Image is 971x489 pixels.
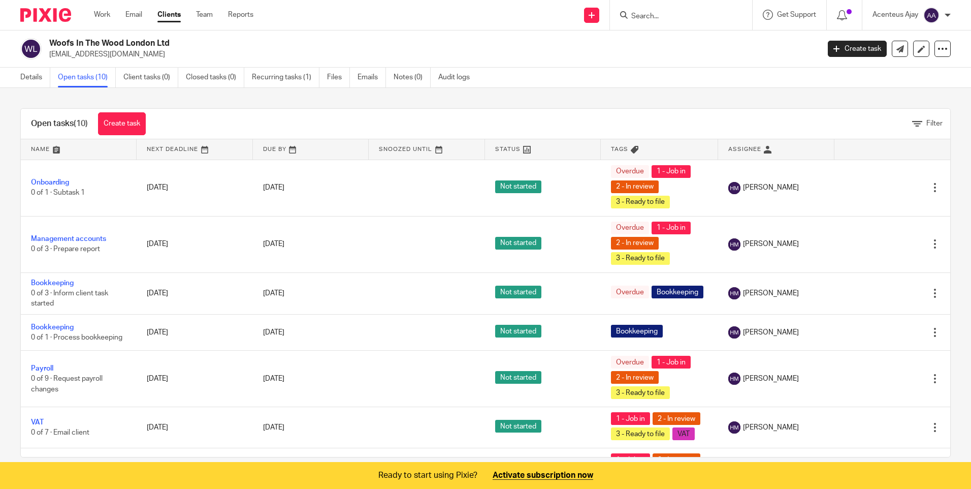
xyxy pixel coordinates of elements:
[31,290,108,308] span: 0 of 3 · Inform client task started
[495,180,541,193] span: Not started
[611,427,670,440] span: 3 - Ready to file
[263,290,284,297] span: [DATE]
[137,314,252,350] td: [DATE]
[743,422,799,433] span: [PERSON_NAME]
[923,7,940,23] img: svg%3E
[743,182,799,193] span: [PERSON_NAME]
[743,239,799,249] span: [PERSON_NAME]
[652,222,691,234] span: 1 - Job in
[31,419,44,426] a: VAT
[495,237,541,250] span: Not started
[728,287,740,299] img: svg%3E
[31,179,69,186] a: Onboarding
[653,453,700,466] span: 2 - In review
[31,118,88,129] h1: Open tasks
[98,112,146,135] a: Create task
[728,421,740,434] img: svg%3E
[743,374,799,384] span: [PERSON_NAME]
[743,288,799,298] span: [PERSON_NAME]
[495,146,521,152] span: Status
[20,38,42,59] img: svg%3E
[31,365,53,372] a: Payroll
[630,12,722,21] input: Search
[611,386,670,399] span: 3 - Ready to file
[20,8,71,22] img: Pixie
[358,68,386,87] a: Emails
[611,371,659,384] span: 2 - In review
[872,10,918,20] p: Acenteus Ajay
[186,68,244,87] a: Closed tasks (0)
[137,407,252,448] td: [DATE]
[611,286,649,298] span: Overdue
[672,427,695,440] span: VAT
[263,240,284,248] span: [DATE]
[123,68,178,87] a: Client tasks (0)
[263,424,284,431] span: [DATE]
[611,146,628,152] span: Tags
[495,325,541,338] span: Not started
[228,10,253,20] a: Reports
[743,327,799,338] span: [PERSON_NAME]
[728,182,740,194] img: svg%3E
[728,326,740,339] img: svg%3E
[611,180,659,193] span: 2 - In review
[31,246,100,253] span: 0 of 3 · Prepare report
[263,184,284,191] span: [DATE]
[327,68,350,87] a: Files
[49,49,813,59] p: [EMAIL_ADDRESS][DOMAIN_NAME]
[777,11,816,18] span: Get Support
[74,119,88,128] span: (10)
[196,10,213,20] a: Team
[137,160,252,216] td: [DATE]
[611,196,670,208] span: 3 - Ready to file
[137,351,252,407] td: [DATE]
[125,10,142,20] a: Email
[31,375,103,393] span: 0 of 9 · Request payroll changes
[31,324,74,331] a: Bookkeeping
[31,190,85,197] span: 0 of 1 · Subtask 1
[828,41,887,57] a: Create task
[652,286,703,298] span: Bookkeeping
[137,216,252,272] td: [DATE]
[438,68,477,87] a: Audit logs
[49,38,660,49] h2: Woofs In The Wood London Ltd
[653,412,700,425] span: 2 - In review
[611,252,670,265] span: 3 - Ready to file
[495,371,541,384] span: Not started
[611,165,649,178] span: Overdue
[611,237,659,250] span: 2 - In review
[20,68,50,87] a: Details
[137,272,252,314] td: [DATE]
[728,238,740,251] img: svg%3E
[652,165,691,178] span: 1 - Job in
[495,286,541,298] span: Not started
[379,146,432,152] span: Snoozed Until
[31,235,106,242] a: Management accounts
[611,356,649,369] span: Overdue
[652,356,691,369] span: 1 - Job in
[157,10,181,20] a: Clients
[58,68,116,87] a: Open tasks (10)
[263,375,284,382] span: [DATE]
[94,10,110,20] a: Work
[394,68,431,87] a: Notes (0)
[31,430,89,437] span: 0 of 7 · Email client
[252,68,319,87] a: Recurring tasks (1)
[495,420,541,433] span: Not started
[31,280,74,287] a: Bookkeeping
[263,329,284,336] span: [DATE]
[728,373,740,385] img: svg%3E
[611,453,650,466] span: 1 - Job in
[926,120,943,127] span: Filter
[31,334,122,341] span: 0 of 1 · Process bookkeeping
[611,412,650,425] span: 1 - Job in
[611,222,649,234] span: Overdue
[611,325,663,338] span: Bookkeeping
